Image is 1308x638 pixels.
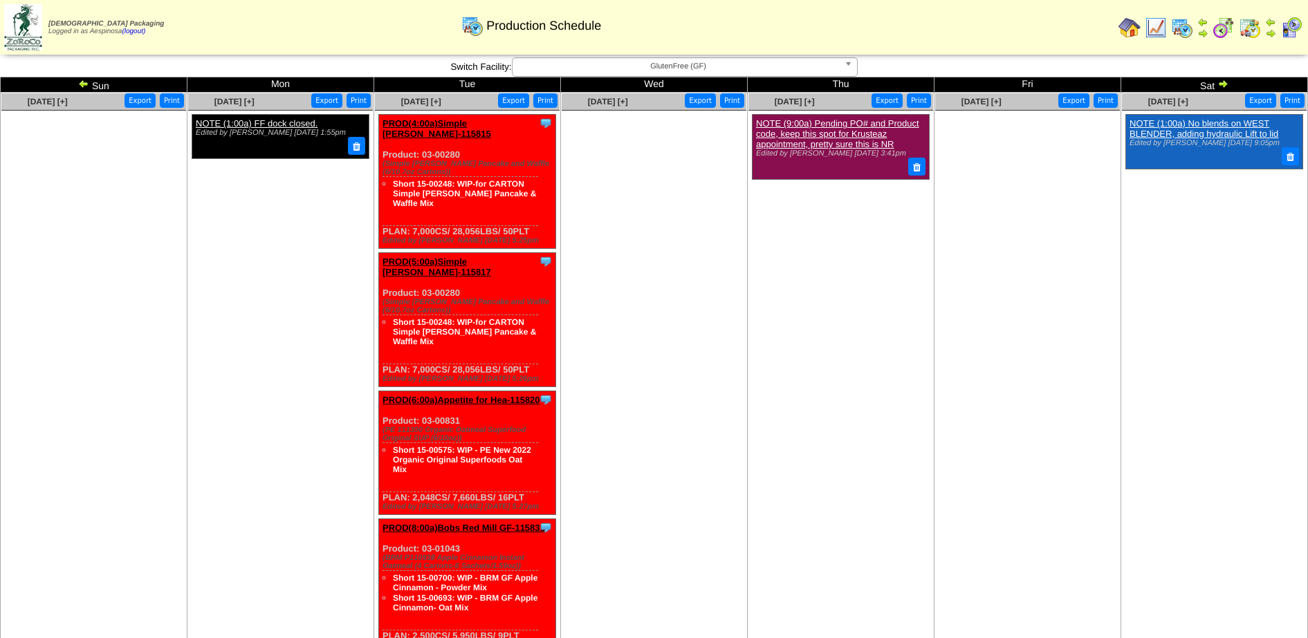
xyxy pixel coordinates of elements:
img: Tooltip [539,116,553,130]
div: Edited by [PERSON_NAME] [DATE] 1:55pm [196,129,362,137]
button: Delete Note [908,158,926,176]
button: Delete Note [348,137,366,155]
a: NOTE (1:00a) No blends on WEST BLENDER, adding hydraulic Lift to lid [1130,118,1278,139]
a: [DATE] [+] [775,97,815,106]
img: calendarprod.gif [1171,17,1193,39]
td: Tue [374,77,561,93]
td: Sat [1121,77,1308,93]
img: arrowright.gif [1265,28,1276,39]
button: Print [720,93,744,108]
button: Export [125,93,156,108]
a: NOTE (9:00a) Pending PO# and Product code, keep this spot for Krusteaz appointment, pretty sure t... [756,118,919,149]
button: Print [347,93,371,108]
button: Print [533,93,558,108]
div: Edited by [PERSON_NAME] [DATE] 9:05pm [1130,139,1296,147]
img: Tooltip [539,254,553,268]
img: arrowright.gif [1197,28,1208,39]
button: Print [1280,93,1305,108]
div: Edited by [PERSON_NAME] [DATE] 5:27pm [383,503,555,511]
a: PROD(4:00a)Simple [PERSON_NAME]-115815 [383,118,491,139]
img: Tooltip [539,520,553,534]
img: calendarblend.gif [1213,17,1235,39]
div: (Simple [PERSON_NAME] Pancake and Waffle (6/10.7oz Cartons)) [383,298,555,315]
a: Short 15-00575: WIP - PE New 2022 Organic Original Superfoods Oat Mix [393,445,531,474]
td: Wed [561,77,748,93]
div: Product: 03-00280 PLAN: 7,000CS / 28,056LBS / 50PLT [379,115,556,249]
span: GlutenFree (GF) [518,58,839,75]
a: (logout) [122,28,145,35]
button: Print [907,93,931,108]
div: (BRM P110938 Apple Cinnamon Instant Oatmeal (4 Cartons-6 Sachets/1.59oz)) [383,554,555,570]
a: PROD(5:00a)Simple [PERSON_NAME]-115817 [383,256,491,277]
a: PROD(8:00a)Bobs Red Mill GF-115831 [383,523,545,533]
td: Thu [748,77,934,93]
a: NOTE (1:00a) FF dock closed. [196,118,317,129]
button: Print [160,93,184,108]
span: Logged in as Aespinosa [48,20,164,35]
div: Edited by [PERSON_NAME] [DATE] 5:26pm [383,375,555,383]
td: Mon [187,77,374,93]
div: Edited by [PERSON_NAME] [DATE] 3:41pm [756,149,922,158]
img: zoroco-logo-small.webp [4,4,42,50]
a: Short 15-00693: WIP - BRM GF Apple Cinnamon- Oat Mix [393,593,537,612]
span: Production Schedule [486,19,601,33]
button: Export [872,93,903,108]
div: Edited by [PERSON_NAME] [DATE] 5:25pm [383,236,555,245]
a: [DATE] [+] [588,97,628,106]
button: Export [498,93,529,108]
div: Product: 03-00831 PLAN: 2,048CS / 7,660LBS / 16PLT [379,391,556,515]
a: [DATE] [+] [214,97,255,106]
img: arrowright.gif [1217,78,1228,89]
img: arrowleft.gif [1265,17,1276,28]
img: calendarcustomer.gif [1280,17,1302,39]
img: calendarprod.gif [461,15,483,37]
span: [DEMOGRAPHIC_DATA] Packaging [48,20,164,28]
img: line_graph.gif [1145,17,1167,39]
button: Print [1094,93,1118,108]
a: Short 15-00248: WIP-for CARTON Simple [PERSON_NAME] Pancake & Waffle Mix [393,317,536,346]
img: calendarinout.gif [1239,17,1261,39]
a: Short 15-00700: WIP - BRM GF Apple Cinnamon - Powder Mix [393,573,537,592]
img: Tooltip [539,393,553,406]
button: Export [685,93,716,108]
td: Fri [934,77,1121,93]
img: arrowleft.gif [78,78,89,89]
div: Product: 03-00280 PLAN: 7,000CS / 28,056LBS / 50PLT [379,253,556,387]
a: [DATE] [+] [1148,97,1188,106]
button: Export [311,93,342,108]
a: PROD(6:00a)Appetite for Hea-115820 [383,395,540,405]
div: (Simple [PERSON_NAME] Pancake and Waffle (6/10.7oz Cartons)) [383,160,555,176]
a: [DATE] [+] [961,97,1002,106]
div: (PE 111300 Organic Oatmeal Superfood Original SUP (6/10oz)) [383,426,555,442]
button: Delete Note [1282,147,1300,165]
img: home.gif [1118,17,1141,39]
a: [DATE] [+] [401,97,441,106]
img: arrowleft.gif [1197,17,1208,28]
button: Export [1058,93,1089,108]
a: Short 15-00248: WIP-for CARTON Simple [PERSON_NAME] Pancake & Waffle Mix [393,179,536,208]
button: Export [1245,93,1276,108]
td: Sun [1,77,187,93]
a: [DATE] [+] [28,97,68,106]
